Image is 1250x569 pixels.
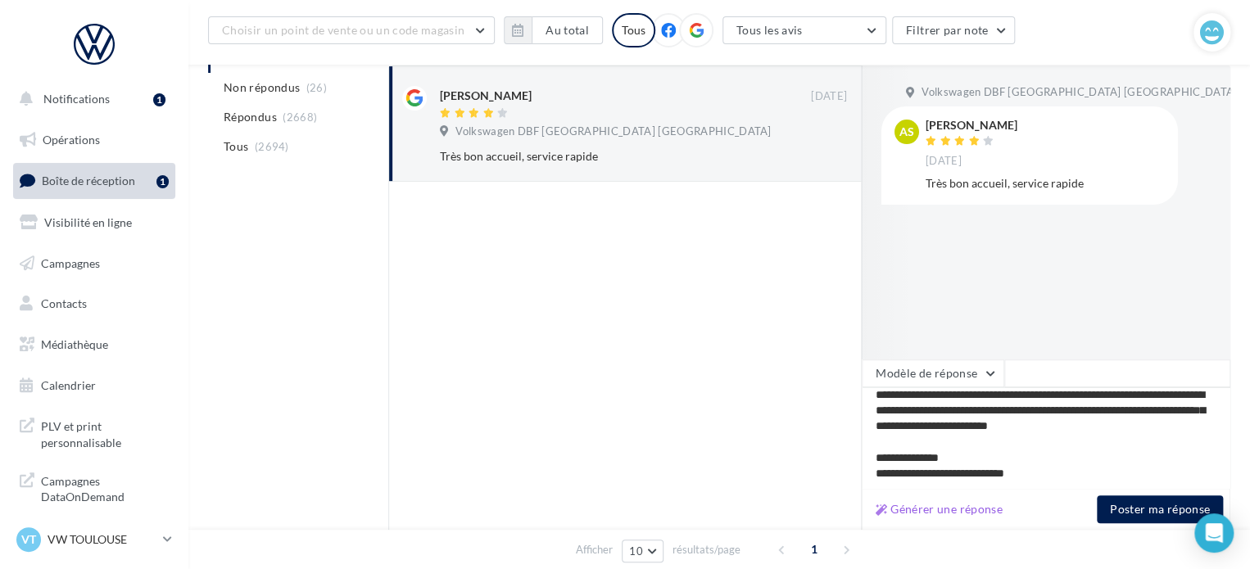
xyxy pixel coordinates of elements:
a: Opérations [10,123,179,157]
a: Contacts [10,287,179,321]
span: [DATE] [811,89,847,104]
button: Au total [504,16,603,44]
span: Contacts [41,296,87,310]
a: Campagnes DataOnDemand [10,463,179,512]
a: Calendrier [10,368,179,403]
span: Tous les avis [736,23,803,37]
span: Non répondus [224,79,300,96]
div: 1 [156,175,169,188]
button: Modèle de réponse [862,359,1004,387]
span: Médiathèque [41,337,108,351]
button: Poster ma réponse [1097,495,1223,523]
div: Open Intercom Messenger [1194,513,1234,553]
span: résultats/page [673,542,740,558]
a: PLV et print personnalisable [10,409,179,457]
span: Répondus [224,109,277,125]
span: (2694) [255,140,289,153]
span: Volkswagen DBF [GEOGRAPHIC_DATA] [GEOGRAPHIC_DATA] [455,124,771,139]
span: Boîte de réception [42,174,135,187]
span: Volkswagen DBF [GEOGRAPHIC_DATA] [GEOGRAPHIC_DATA] [922,85,1237,100]
a: Médiathèque [10,327,179,362]
button: Notifications 1 [10,82,172,116]
div: Tous [612,13,655,47]
a: VT VW TOULOUSE [13,524,175,555]
span: As [899,124,914,140]
span: Campagnes DataOnDemand [41,470,169,505]
span: [DATE] [926,154,962,169]
button: Choisir un point de vente ou un code magasin [208,16,495,44]
button: Générer une réponse [869,499,1009,519]
div: 1 [153,93,165,106]
p: VW TOULOUSE [48,531,156,548]
span: Visibilité en ligne [44,215,132,229]
button: Filtrer par note [892,16,1016,44]
a: Campagnes [10,246,179,281]
a: Boîte de réception1 [10,163,179,198]
span: Notifications [43,92,110,106]
span: Choisir un point de vente ou un code magasin [222,23,464,37]
span: 10 [629,544,643,558]
div: Très bon accueil, service rapide [440,148,740,165]
span: (2668) [283,111,317,124]
span: Afficher [576,542,613,558]
span: 1 [801,536,827,562]
a: Visibilité en ligne [10,205,179,240]
span: VT [21,531,36,548]
div: Très bon accueil, service rapide [926,175,1165,192]
span: PLV et print personnalisable [41,415,169,450]
div: [PERSON_NAME] [926,120,1017,131]
span: Opérations [43,133,100,147]
button: 10 [622,540,663,562]
span: Campagnes [41,255,100,269]
span: Calendrier [41,378,96,392]
div: [PERSON_NAME] [440,88,532,104]
button: Au total [532,16,603,44]
span: (26) [306,81,327,94]
button: Tous les avis [722,16,886,44]
span: Tous [224,138,248,155]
